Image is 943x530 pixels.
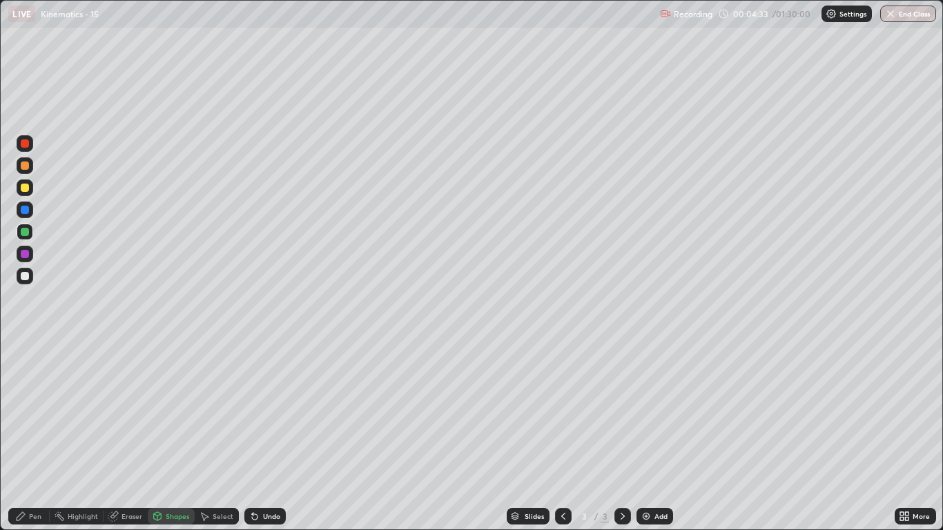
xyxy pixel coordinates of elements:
p: LIVE [12,8,31,19]
div: More [913,513,930,520]
p: Kinematics - 15 [41,8,99,19]
div: Highlight [68,513,98,520]
div: Shapes [166,513,189,520]
div: Add [654,513,668,520]
div: Pen [29,513,41,520]
div: Slides [525,513,544,520]
div: Undo [263,513,280,520]
img: recording.375f2c34.svg [660,8,671,19]
div: Eraser [121,513,142,520]
div: 3 [601,510,609,522]
img: end-class-cross [885,8,896,19]
button: End Class [880,6,936,22]
div: 3 [577,512,591,520]
p: Settings [839,10,866,17]
img: class-settings-icons [826,8,837,19]
div: Select [213,513,233,520]
img: add-slide-button [641,511,652,522]
p: Recording [674,9,712,19]
div: / [594,512,598,520]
